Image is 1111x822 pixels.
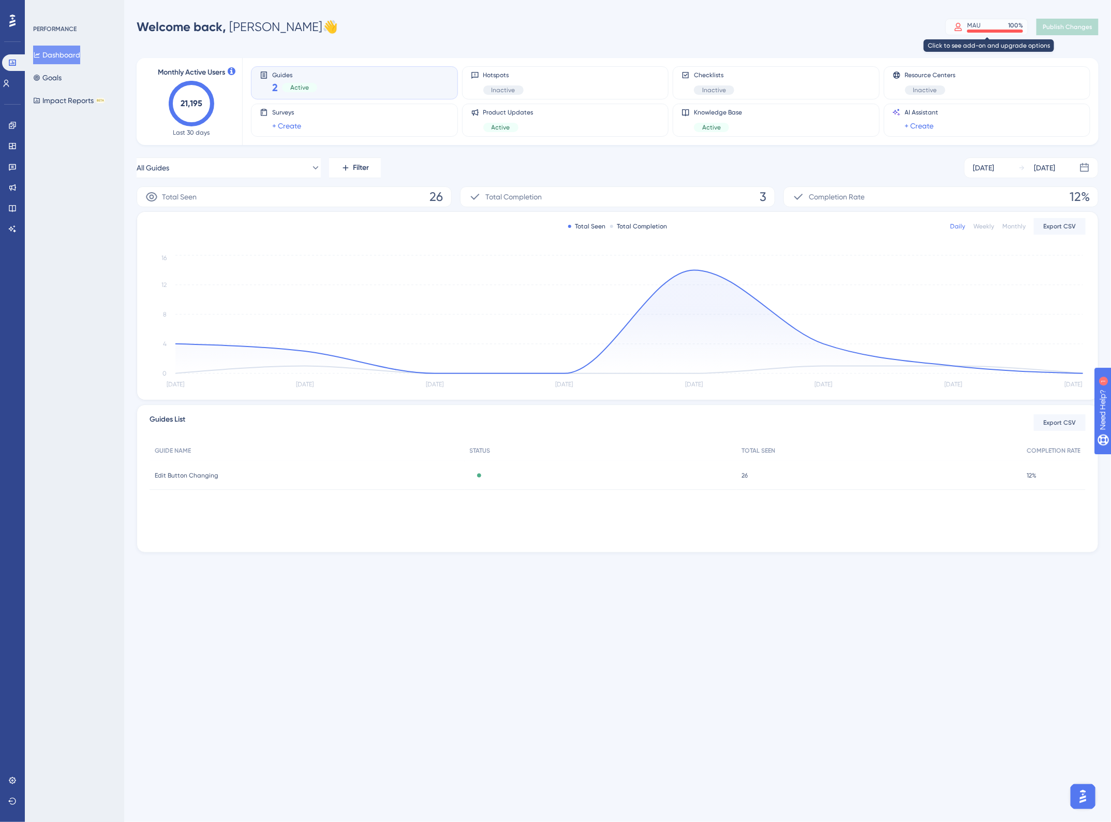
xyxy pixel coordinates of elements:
span: Total Seen [162,191,197,203]
div: 100 % [1008,21,1023,30]
div: Monthly [1002,222,1026,230]
span: 12% [1027,471,1036,480]
button: Impact ReportsBETA [33,91,105,110]
div: [PERSON_NAME] 👋 [137,19,338,35]
span: TOTAL SEEN [742,446,775,455]
span: Hotspots [483,71,524,79]
span: Checklists [694,71,734,79]
tspan: 12 [161,281,167,289]
a: + Create [272,120,301,132]
span: STATUS [470,446,491,455]
span: Edit Button Changing [155,471,218,480]
tspan: 4 [163,340,167,348]
button: Goals [33,68,62,87]
span: Product Updates [483,108,534,117]
span: Knowledge Base [694,108,742,117]
span: Active [290,83,309,92]
span: COMPLETION RATE [1027,446,1080,455]
span: Export CSV [1044,222,1076,230]
button: Dashboard [33,46,80,64]
tspan: 16 [161,254,167,262]
span: Active [492,123,510,132]
span: Resource Centers [905,71,956,79]
tspan: [DATE] [426,381,443,388]
div: [DATE] [973,162,994,174]
span: 26 [429,189,443,205]
tspan: [DATE] [297,381,314,388]
div: BETA [96,98,105,103]
button: Export CSV [1034,218,1086,235]
tspan: [DATE] [815,381,833,388]
span: GUIDE NAME [155,446,191,455]
tspan: 0 [162,370,167,377]
div: MAU [967,21,981,30]
span: Welcome back, [137,19,226,34]
span: Last 30 days [173,128,210,137]
span: Guides List [150,413,185,432]
tspan: [DATE] [556,381,573,388]
span: Export CSV [1044,419,1076,427]
span: Inactive [913,86,937,94]
tspan: [DATE] [1065,381,1083,388]
span: Total Completion [485,191,542,203]
iframe: UserGuiding AI Assistant Launcher [1068,781,1099,812]
button: Export CSV [1034,414,1086,431]
a: + Create [905,120,934,132]
div: Total Completion [610,222,668,230]
tspan: [DATE] [944,381,962,388]
span: Active [702,123,721,132]
tspan: 8 [163,311,167,318]
span: AI Assistant [905,108,939,117]
span: 26 [742,471,748,480]
span: 3 [760,189,766,205]
div: 1 [72,5,75,13]
span: Filter [353,162,369,174]
span: Inactive [702,86,726,94]
span: Publish Changes [1043,23,1092,31]
span: 2 [272,80,278,95]
span: All Guides [137,162,169,174]
tspan: [DATE] [167,381,184,388]
span: Need Help? [24,3,65,15]
span: 12% [1070,189,1090,205]
button: Filter [329,157,381,178]
div: Daily [950,222,965,230]
div: PERFORMANCE [33,25,77,33]
span: Completion Rate [809,191,865,203]
span: Guides [272,71,317,78]
span: Surveys [272,108,301,117]
div: [DATE] [1034,162,1055,174]
button: All Guides [137,157,321,178]
div: Weekly [973,222,994,230]
span: Inactive [492,86,515,94]
tspan: [DATE] [685,381,703,388]
button: Publish Changes [1036,19,1099,35]
span: Monthly Active Users [158,66,225,79]
text: 21,195 [181,98,202,108]
div: Total Seen [568,222,606,230]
